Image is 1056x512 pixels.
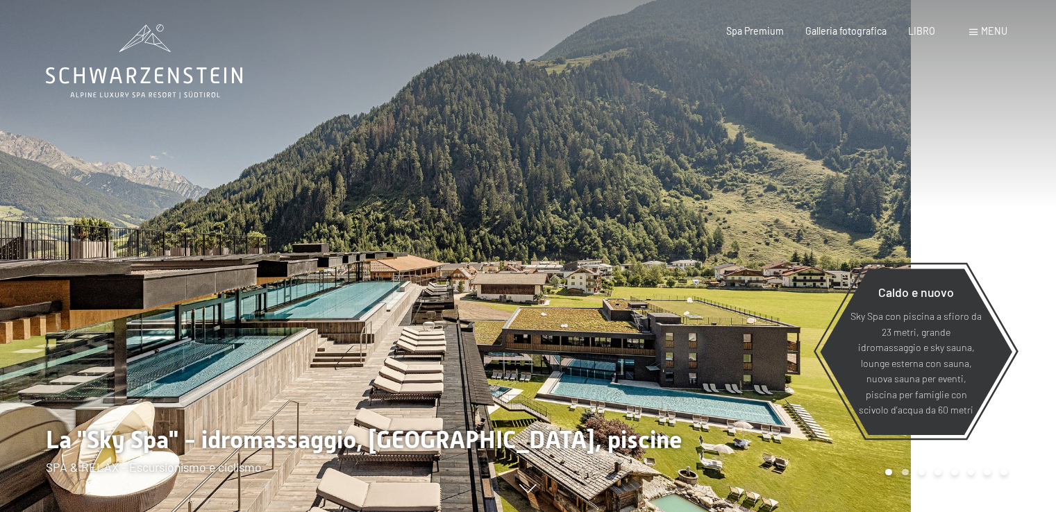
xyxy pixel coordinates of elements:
[805,25,887,37] a: Galleria fotografica
[981,25,1007,37] font: menu
[935,469,941,476] div: Carousel Page 4
[908,25,935,37] a: LIBRO
[819,268,1013,436] a: Caldo e nuovo Sky Spa con piscina a sfioro da 23 metri, grande idromassaggio e sky sauna, lounge ...
[1000,469,1007,476] div: Carousel Page 8
[880,469,1007,476] div: Carousel Pagination
[726,25,784,37] a: Spa Premium
[984,469,991,476] div: Carousel Page 7
[968,469,975,476] div: Carousel Page 6
[878,284,954,300] font: Caldo e nuovo
[951,469,958,476] div: Carousel Page 5
[885,469,892,476] div: Carousel Page 1 (Current Slide)
[902,469,909,476] div: Carousel Page 2
[919,469,925,476] div: Carousel Page 3
[850,310,982,416] font: Sky Spa con piscina a sfioro da 23 metri, grande idromassaggio e sky sauna, lounge esterna con sa...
